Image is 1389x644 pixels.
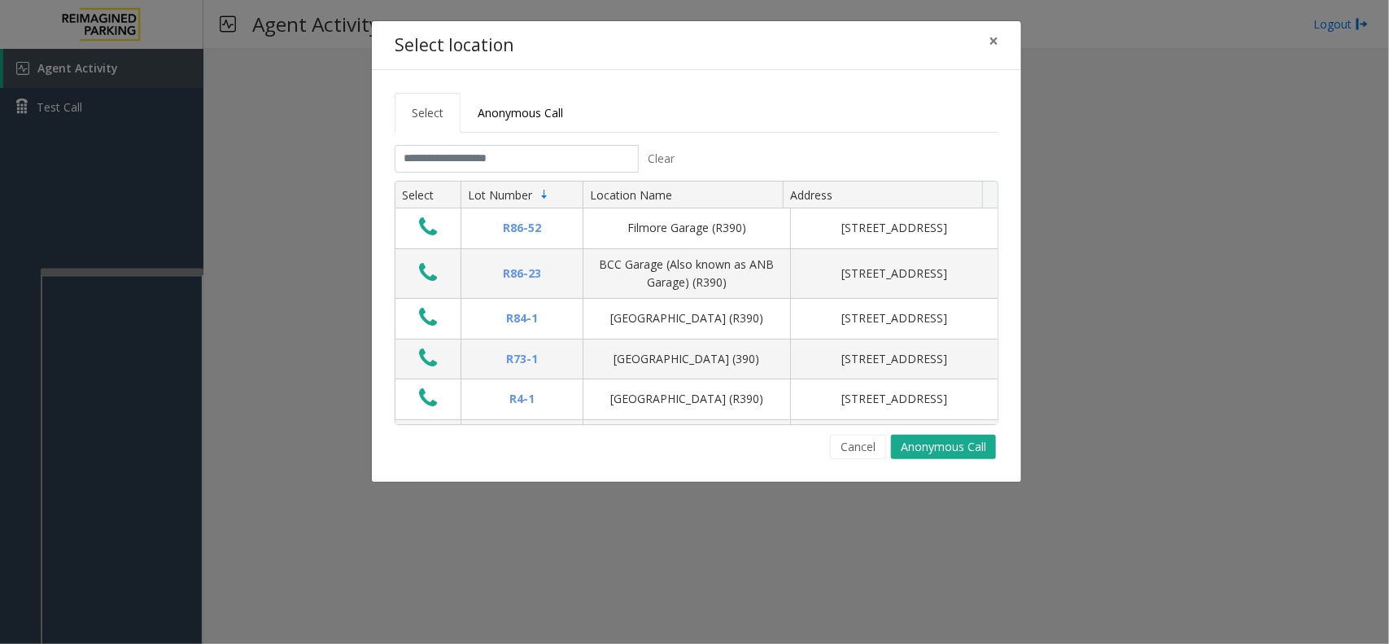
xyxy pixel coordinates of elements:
[471,309,573,327] div: R84-1
[395,93,998,133] ul: Tabs
[593,256,780,292] div: BCC Garage (Also known as ANB Garage) (R390)
[395,182,998,424] div: Data table
[801,219,988,237] div: [STREET_ADDRESS]
[593,390,780,408] div: [GEOGRAPHIC_DATA] (R390)
[977,21,1010,61] button: Close
[590,187,672,203] span: Location Name
[801,265,988,283] div: [STREET_ADDRESS]
[478,105,563,120] span: Anonymous Call
[639,145,684,173] button: Clear
[891,435,996,459] button: Anonymous Call
[989,29,998,52] span: ×
[801,390,988,408] div: [STREET_ADDRESS]
[593,309,780,327] div: [GEOGRAPHIC_DATA] (R390)
[395,33,513,59] h4: Select location
[471,350,573,368] div: R73-1
[801,350,988,368] div: [STREET_ADDRESS]
[593,350,780,368] div: [GEOGRAPHIC_DATA] (390)
[468,187,532,203] span: Lot Number
[830,435,886,459] button: Cancel
[395,182,461,209] th: Select
[471,390,573,408] div: R4-1
[801,309,988,327] div: [STREET_ADDRESS]
[471,265,573,283] div: R86-23
[412,105,443,120] span: Select
[538,188,551,201] span: Sortable
[471,219,573,237] div: R86-52
[790,187,832,203] span: Address
[593,219,780,237] div: Filmore Garage (R390)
